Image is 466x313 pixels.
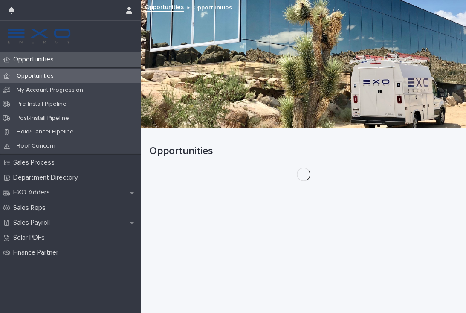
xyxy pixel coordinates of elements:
[10,174,85,182] p: Department Directory
[10,219,57,227] p: Sales Payroll
[10,142,62,150] p: Roof Concern
[10,159,61,167] p: Sales Process
[10,87,90,94] p: My Account Progression
[10,101,73,108] p: Pre-Install Pipeline
[10,188,57,197] p: EXO Adders
[145,2,184,12] a: Opportunities
[10,128,81,136] p: Hold/Cancel Pipeline
[10,115,76,122] p: Post-Install Pipeline
[10,249,65,257] p: Finance Partner
[10,72,61,80] p: Opportunities
[7,28,72,45] img: FKS5r6ZBThi8E5hshIGi
[10,55,61,64] p: Opportunities
[149,145,457,157] h1: Opportunities
[10,234,52,242] p: Solar PDFs
[10,204,52,212] p: Sales Reps
[193,2,232,12] p: Opportunities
